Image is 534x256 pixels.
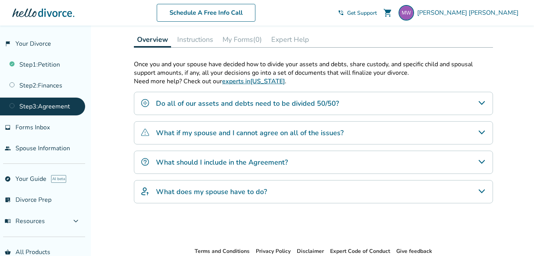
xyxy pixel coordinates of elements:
[417,9,522,17] span: [PERSON_NAME] [PERSON_NAME]
[134,32,171,48] button: Overview
[5,41,11,47] span: flag_2
[5,217,45,225] span: Resources
[156,157,288,167] h4: What should I include in the Agreement?
[338,10,344,16] span: phone_in_talk
[156,187,267,197] h4: What does my spouse have to do?
[134,77,493,86] p: Need more help? Check out our .
[222,77,285,86] a: experts in[US_STATE]
[5,124,11,131] span: inbox
[134,151,493,174] div: What should I include in the Agreement?
[134,121,493,144] div: What if my spouse and I cannot agree on all of the issues?
[156,128,344,138] h4: What if my spouse and I cannot agree on all of the issues?
[5,197,11,203] span: list_alt_check
[5,145,11,151] span: people
[347,9,377,17] span: Get Support
[396,247,432,256] li: Give feedback
[71,216,80,226] span: expand_more
[383,8,392,17] span: shopping_cart
[140,98,150,108] img: Do all of our assets and debts need to be divided 50/50?
[15,123,50,132] span: Forms Inbox
[338,9,377,17] a: phone_in_talkGet Support
[157,4,255,22] a: Schedule A Free Info Call
[134,92,493,115] div: Do all of our assets and debts need to be divided 50/50?
[140,157,150,167] img: What should I include in the Agreement?
[399,5,414,21] img: mattdwinters@gmail.com
[174,32,216,47] button: Instructions
[156,98,339,108] h4: Do all of our assets and debts need to be divided 50/50?
[140,187,150,196] img: What does my spouse have to do?
[256,247,291,255] a: Privacy Policy
[140,128,150,137] img: What if my spouse and I cannot agree on all of the issues?
[51,175,66,183] span: AI beta
[219,32,265,47] button: My Forms(0)
[134,180,493,203] div: What does my spouse have to do?
[5,249,11,255] span: shopping_basket
[330,247,390,255] a: Expert Code of Conduct
[5,218,11,224] span: menu_book
[134,60,493,77] p: Once you and your spouse have decided how to divide your assets and debts, share custody, and spe...
[495,219,534,256] iframe: Chat Widget
[297,247,324,256] li: Disclaimer
[5,176,11,182] span: explore
[195,247,250,255] a: Terms and Conditions
[268,32,312,47] button: Expert Help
